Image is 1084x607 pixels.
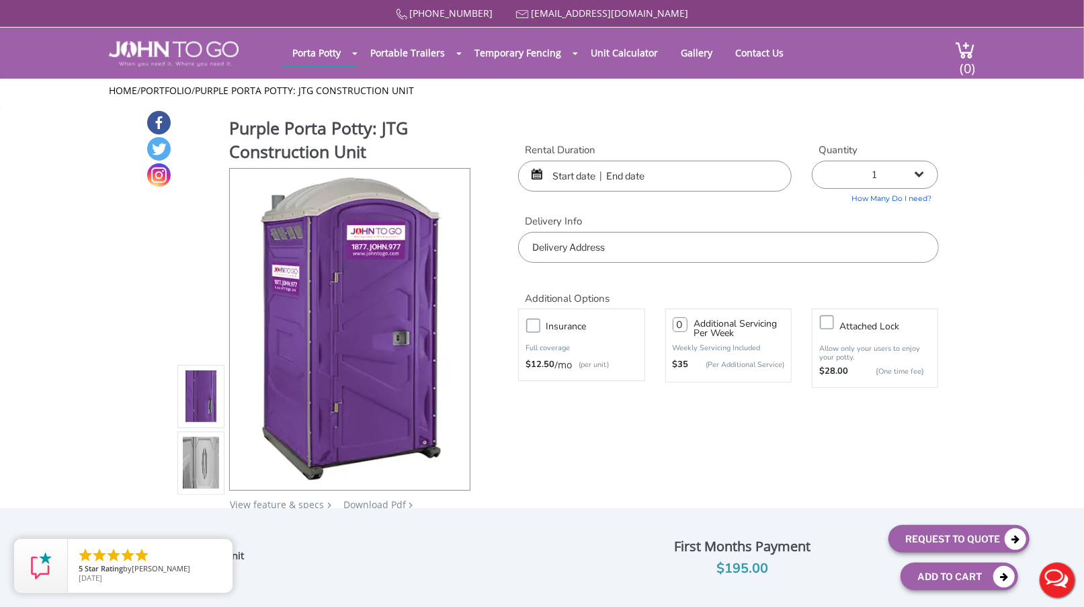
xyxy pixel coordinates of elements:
[819,365,848,378] strong: $28.00
[901,563,1018,590] button: Add To Cart
[518,214,938,229] label: Delivery Info
[282,40,351,66] a: Porta Potty
[77,547,93,563] li: 
[671,40,722,66] a: Gallery
[526,341,637,355] p: Full coverage
[526,358,637,372] div: /mo
[812,189,938,204] a: How Many Do I need?
[132,563,190,573] span: [PERSON_NAME]
[231,498,325,511] a: View feature & specs
[106,547,122,563] li: 
[959,48,975,77] span: (0)
[532,7,689,19] a: [EMAIL_ADDRESS][DOMAIN_NAME]
[819,344,931,362] p: Allow only your users to enjoy your potty.
[109,41,239,67] img: JOHN to go
[327,502,331,508] img: right arrow icon
[518,143,792,157] label: Rental Duration
[109,84,137,97] a: Home
[85,563,123,573] span: Star Rating
[248,169,453,485] img: Product
[673,343,784,353] p: Weekly Servicing Included
[91,547,108,563] li: 
[673,317,687,332] input: 0
[694,319,784,338] h3: Additional Servicing Per Week
[409,502,413,508] img: chevron.png
[79,573,102,583] span: [DATE]
[147,137,171,161] a: Twitter
[526,358,554,372] strong: $12.50
[109,84,975,97] ul: / /
[518,232,938,263] input: Delivery Address
[955,41,975,59] img: cart a
[812,143,938,157] label: Quantity
[79,565,222,574] span: by
[147,111,171,134] a: Facebook
[581,40,668,66] a: Unit Calculator
[343,498,406,511] a: Download Pdf
[1030,553,1084,607] button: Live Chat
[689,360,784,370] p: (Per Additional Service)
[464,40,571,66] a: Temporary Fencing
[120,547,136,563] li: 
[518,276,938,305] h2: Additional Options
[134,547,150,563] li: 
[396,9,407,20] img: Call
[839,318,944,335] h3: Attached lock
[606,535,879,558] div: First Months Payment
[147,163,171,187] a: Instagram
[606,558,879,579] div: $195.00
[195,84,414,97] a: Purple Porta Potty: JTG Construction Unit
[518,161,792,192] input: Start date | End date
[183,237,219,554] img: Product
[410,7,493,19] a: [PHONE_NUMBER]
[546,318,651,335] h3: Insurance
[140,84,192,97] a: Portfolio
[229,116,471,167] h1: Purple Porta Potty: JTG Construction Unit
[673,358,689,372] strong: $35
[572,358,609,372] p: (per unit)
[28,553,54,579] img: Review Rating
[888,525,1030,553] button: Request To Quote
[79,563,83,573] span: 5
[855,365,924,378] p: {One time fee}
[516,10,529,19] img: Mail
[725,40,794,66] a: Contact Us
[360,40,455,66] a: Portable Trailers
